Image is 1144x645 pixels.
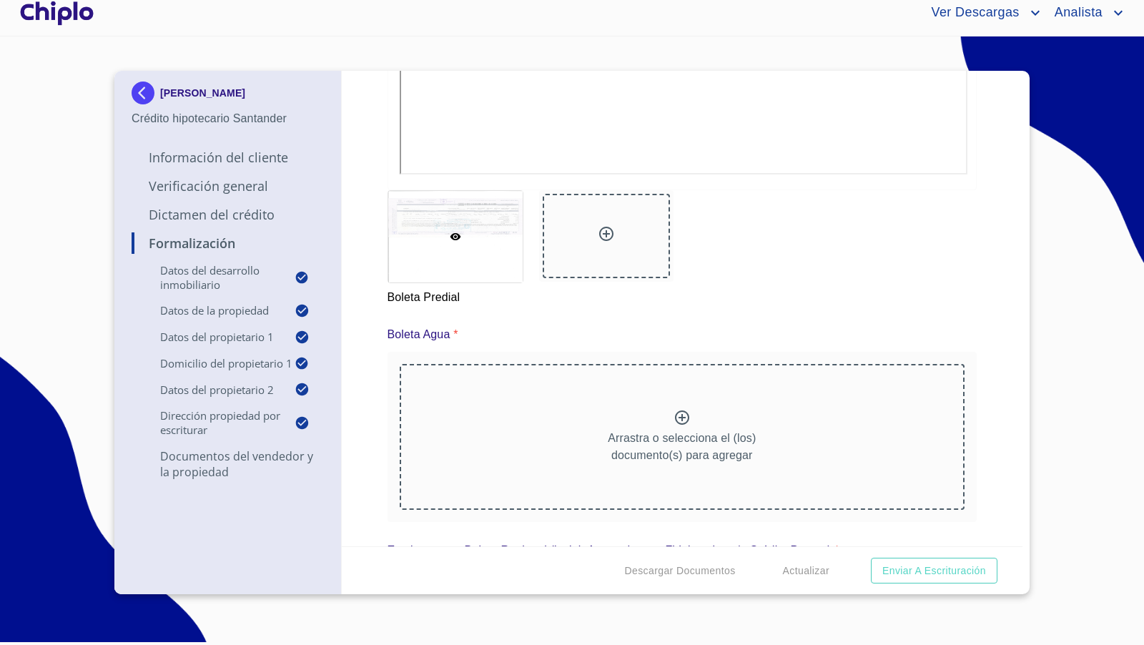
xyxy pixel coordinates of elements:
p: Dirección Propiedad por Escriturar [132,408,295,437]
span: Descargar Documentos [624,562,735,580]
p: Información del Cliente [132,149,324,166]
p: Datos del propietario 1 [132,330,295,344]
button: Actualizar [777,558,835,584]
span: Enviar a Escrituración [882,562,986,580]
p: Formalización [132,235,324,252]
span: Ver Descargas [920,1,1026,24]
p: Datos de la propiedad [132,303,295,317]
span: Analista [1044,1,1110,24]
p: Crédito hipotecario Santander [132,110,324,127]
p: Documentos del vendedor y la propiedad [132,448,324,480]
span: Actualizar [783,562,829,580]
p: Datos del Desarrollo Inmobiliario [132,263,295,292]
p: Arrastra o selecciona el (los) documento(s) para agregar [608,430,756,464]
p: Boleta Agua [388,326,450,343]
button: account of current user [1044,1,1127,24]
img: Docupass spot blue [132,82,160,104]
button: Enviar a Escrituración [871,558,997,584]
p: Verificación General [132,177,324,195]
p: Domicilio del Propietario 1 [132,356,295,370]
button: Descargar Documentos [618,558,741,584]
p: Boleta Predial [388,283,522,306]
div: [PERSON_NAME] [132,82,324,110]
button: account of current user [920,1,1043,24]
p: Datos del propietario 2 [132,383,295,397]
p: [PERSON_NAME] [160,87,245,99]
p: Escrituras con Boleta Registral (incluir Antecedentes, Fideicomiso y/o Crédito Puente) [388,542,832,559]
p: Dictamen del Crédito [132,206,324,223]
